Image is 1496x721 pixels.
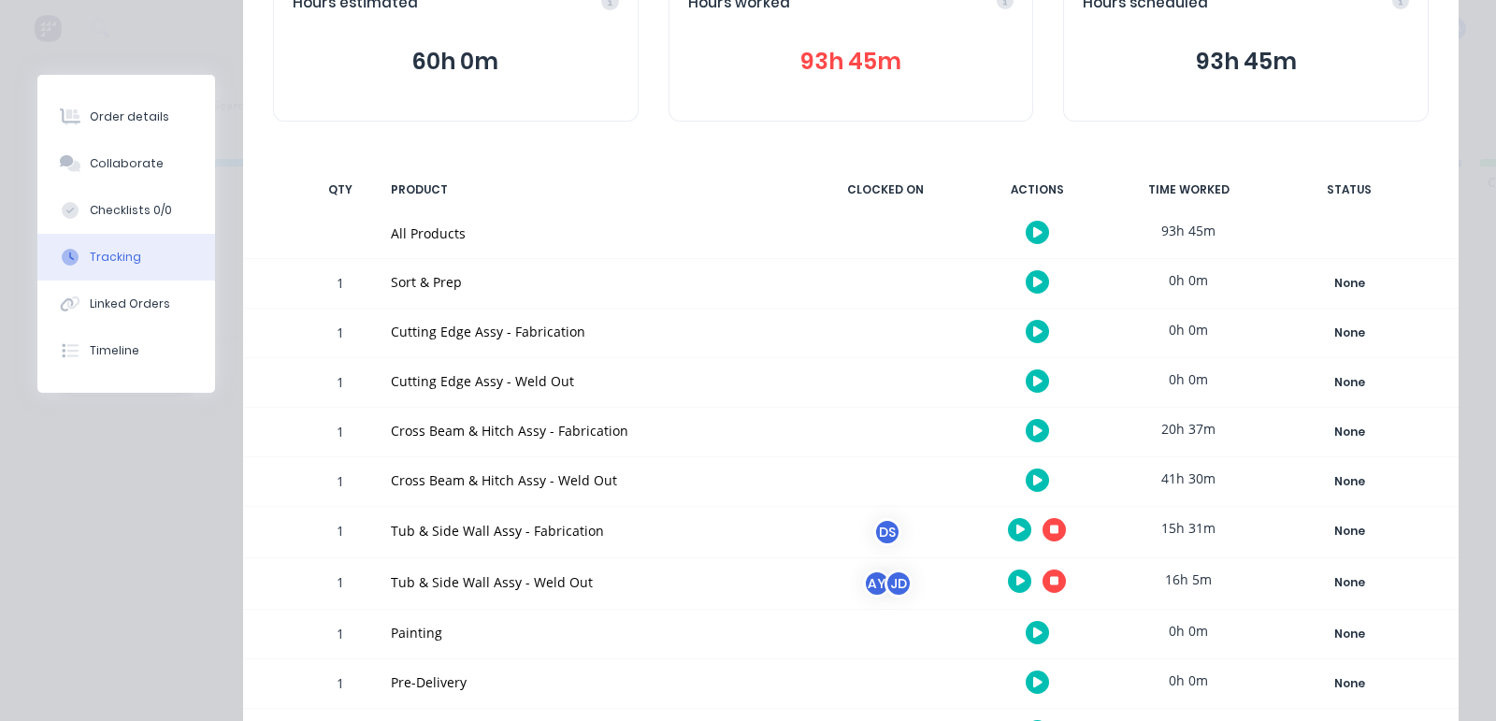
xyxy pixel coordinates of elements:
div: 1 [312,361,368,407]
div: 1 [312,262,368,308]
div: Tub & Side Wall Assy - Fabrication [391,521,793,541]
div: Tracking [90,249,141,266]
div: None [1282,469,1417,494]
button: Linked Orders [37,281,215,327]
div: Order details [90,108,169,125]
div: Cross Beam & Hitch Assy - Fabrication [391,421,793,440]
button: 93h 45m [688,44,1014,79]
button: None [1281,270,1417,296]
button: None [1281,671,1417,697]
div: Cross Beam & Hitch Assy - Weld Out [391,470,793,490]
div: Cutting Edge Assy - Fabrication [391,322,793,341]
button: Tracking [37,234,215,281]
div: Linked Orders [90,296,170,312]
button: None [1281,621,1417,647]
button: None [1281,518,1417,544]
div: ACTIONS [967,170,1107,209]
div: None [1282,321,1417,345]
button: 93h 45m [1083,44,1409,79]
div: CLOCKED ON [815,170,956,209]
div: PRODUCT [380,170,804,209]
button: None [1281,320,1417,346]
div: 1 [312,460,368,506]
div: None [1282,671,1417,696]
button: Order details [37,94,215,140]
div: Checklists 0/0 [90,202,172,219]
div: Painting [391,623,793,642]
button: 60h 0m [293,44,619,79]
div: Timeline [90,342,139,359]
div: DS [873,518,901,546]
div: None [1282,370,1417,395]
button: None [1281,419,1417,445]
button: None [1281,469,1417,495]
div: TIME WORKED [1118,170,1259,209]
div: Tub & Side Wall Assy - Weld Out [391,572,793,592]
div: 41h 30m [1118,457,1259,499]
div: Cutting Edge Assy - Weld Out [391,371,793,391]
div: 15h 31m [1118,507,1259,549]
div: JD [885,570,913,598]
div: All Products [391,224,793,243]
div: 1 [312,613,368,658]
div: Collaborate [90,155,164,172]
div: 1 [312,510,368,557]
div: 0h 0m [1118,659,1259,701]
div: 20h 37m [1118,408,1259,450]
div: None [1282,271,1417,296]
button: None [1281,369,1417,396]
div: 16h 5m [1118,558,1259,600]
div: None [1282,420,1417,444]
div: 93h 45m [1118,209,1259,252]
div: 0h 0m [1118,309,1259,351]
div: 1 [312,411,368,456]
div: None [1282,622,1417,646]
button: Timeline [37,327,215,374]
div: QTY [312,170,368,209]
div: None [1282,519,1417,543]
button: Collaborate [37,140,215,187]
button: None [1281,570,1417,596]
div: 0h 0m [1118,259,1259,301]
div: None [1282,570,1417,595]
div: 1 [312,311,368,357]
div: 1 [312,662,368,708]
div: 0h 0m [1118,610,1259,652]
div: Pre-Delivery [391,672,793,692]
div: 0h 0m [1118,358,1259,400]
div: STATUS [1270,170,1429,209]
div: AY [863,570,891,598]
button: Checklists 0/0 [37,187,215,234]
div: Sort & Prep [391,272,793,292]
div: 1 [312,561,368,609]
